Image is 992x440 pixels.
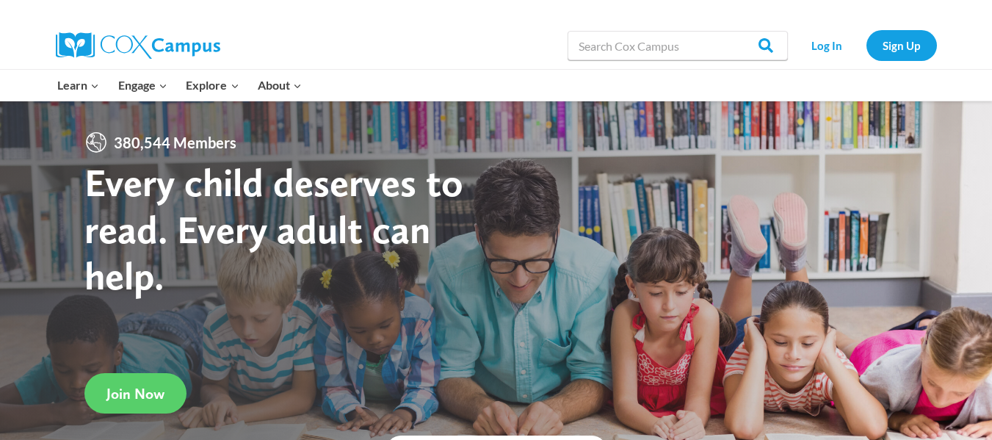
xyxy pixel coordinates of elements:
span: 380,544 Members [108,131,242,154]
input: Search Cox Campus [568,31,788,60]
nav: Primary Navigation [48,70,311,101]
span: Learn [57,76,99,95]
span: Engage [118,76,167,95]
span: Join Now [106,385,164,403]
span: Explore [186,76,239,95]
nav: Secondary Navigation [795,30,937,60]
strong: Every child deserves to read. Every adult can help. [84,159,463,299]
span: About [258,76,302,95]
a: Log In [795,30,859,60]
img: Cox Campus [56,32,220,59]
a: Join Now [84,373,187,414]
a: Sign Up [866,30,937,60]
